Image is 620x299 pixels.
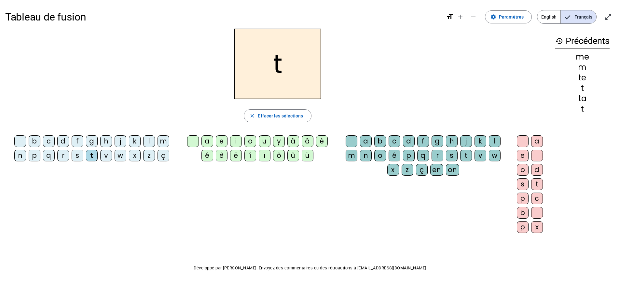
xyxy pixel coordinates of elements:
[517,178,529,190] div: s
[115,135,126,147] div: j
[555,84,610,92] div: t
[5,264,615,272] p: Développé par [PERSON_NAME]. Envoyez des commentaires ou des rétroactions à [EMAIL_ADDRESS][DOMAI...
[201,150,213,161] div: é
[432,150,443,161] div: r
[454,10,467,23] button: Augmenter la taille de la police
[537,10,597,24] mat-button-toggle-group: Language selection
[302,135,313,147] div: â
[129,150,141,161] div: x
[485,10,532,23] button: Paramètres
[100,135,112,147] div: h
[446,150,458,161] div: s
[531,150,543,161] div: i
[72,135,83,147] div: f
[531,193,543,204] div: c
[555,74,610,82] div: te
[430,164,443,176] div: en
[201,135,213,147] div: a
[517,221,529,233] div: p
[531,178,543,190] div: t
[489,150,501,161] div: w
[244,150,256,161] div: î
[555,63,610,71] div: m
[43,135,55,147] div: c
[555,95,610,102] div: ta
[456,13,464,21] mat-icon: add
[29,150,40,161] div: p
[602,10,615,23] button: Entrer en plein écran
[143,135,155,147] div: l
[249,113,255,119] mat-icon: close
[258,112,303,120] span: Effacer les sélections
[531,164,543,176] div: d
[555,37,563,45] mat-icon: history
[403,150,415,161] div: p
[259,135,270,147] div: u
[531,221,543,233] div: x
[561,10,596,23] span: Français
[460,150,472,161] div: t
[389,135,400,147] div: c
[86,150,98,161] div: t
[302,150,313,161] div: ü
[14,150,26,161] div: n
[531,135,543,147] div: a
[230,135,242,147] div: i
[537,10,560,23] span: English
[360,135,372,147] div: a
[115,150,126,161] div: w
[230,150,242,161] div: ë
[517,193,529,204] div: p
[57,135,69,147] div: d
[446,13,454,21] mat-icon: format_size
[555,105,610,113] div: t
[387,164,399,176] div: x
[469,13,477,21] mat-icon: remove
[490,14,496,20] mat-icon: settings
[234,29,321,99] h2: t
[244,109,311,122] button: Effacer les sélections
[416,164,428,176] div: ç
[43,150,55,161] div: q
[374,135,386,147] div: b
[489,135,501,147] div: l
[5,7,441,27] h1: Tableau de fusion
[517,207,529,219] div: b
[403,135,415,147] div: d
[29,135,40,147] div: b
[517,164,529,176] div: o
[316,135,328,147] div: è
[446,164,459,176] div: on
[475,150,486,161] div: v
[273,150,285,161] div: ô
[259,150,270,161] div: ï
[100,150,112,161] div: v
[158,135,169,147] div: m
[273,135,285,147] div: y
[460,135,472,147] div: j
[374,150,386,161] div: o
[143,150,155,161] div: z
[604,13,612,21] mat-icon: open_in_full
[475,135,486,147] div: k
[360,150,372,161] div: n
[555,34,610,48] h3: Précédents
[555,53,610,61] div: me
[417,135,429,147] div: f
[417,150,429,161] div: q
[216,135,227,147] div: e
[402,164,413,176] div: z
[216,150,227,161] div: ê
[346,150,357,161] div: m
[287,135,299,147] div: à
[446,135,458,147] div: h
[432,135,443,147] div: g
[389,150,400,161] div: é
[467,10,480,23] button: Diminuer la taille de la police
[72,150,83,161] div: s
[499,13,524,21] span: Paramètres
[287,150,299,161] div: û
[517,150,529,161] div: e
[531,207,543,219] div: l
[158,150,169,161] div: ç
